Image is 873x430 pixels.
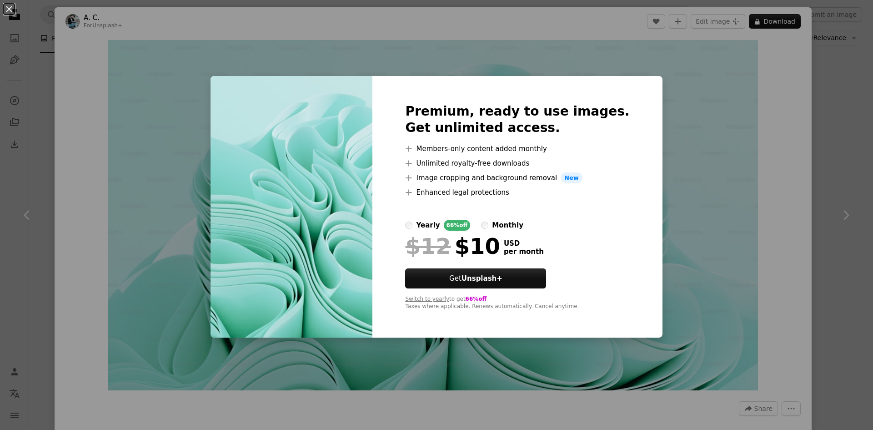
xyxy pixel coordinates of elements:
[504,248,544,256] span: per month
[481,222,488,229] input: monthly
[561,172,582,183] span: New
[405,234,500,258] div: $10
[504,239,544,248] span: USD
[492,220,523,231] div: monthly
[211,76,372,338] img: premium_photo-1671580397054-11f48e8a2d12
[405,268,546,288] button: GetUnsplash+
[444,220,471,231] div: 66% off
[405,103,629,136] h2: Premium, ready to use images. Get unlimited access.
[462,274,502,283] strong: Unsplash+
[405,158,629,169] li: Unlimited royalty-free downloads
[466,296,487,302] span: 66% off
[405,187,629,198] li: Enhanced legal protections
[405,222,412,229] input: yearly66%off
[416,220,440,231] div: yearly
[405,296,629,310] div: to get Taxes where applicable. Renews automatically. Cancel anytime.
[405,296,449,303] button: Switch to yearly
[405,172,629,183] li: Image cropping and background removal
[405,143,629,154] li: Members-only content added monthly
[405,234,451,258] span: $12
